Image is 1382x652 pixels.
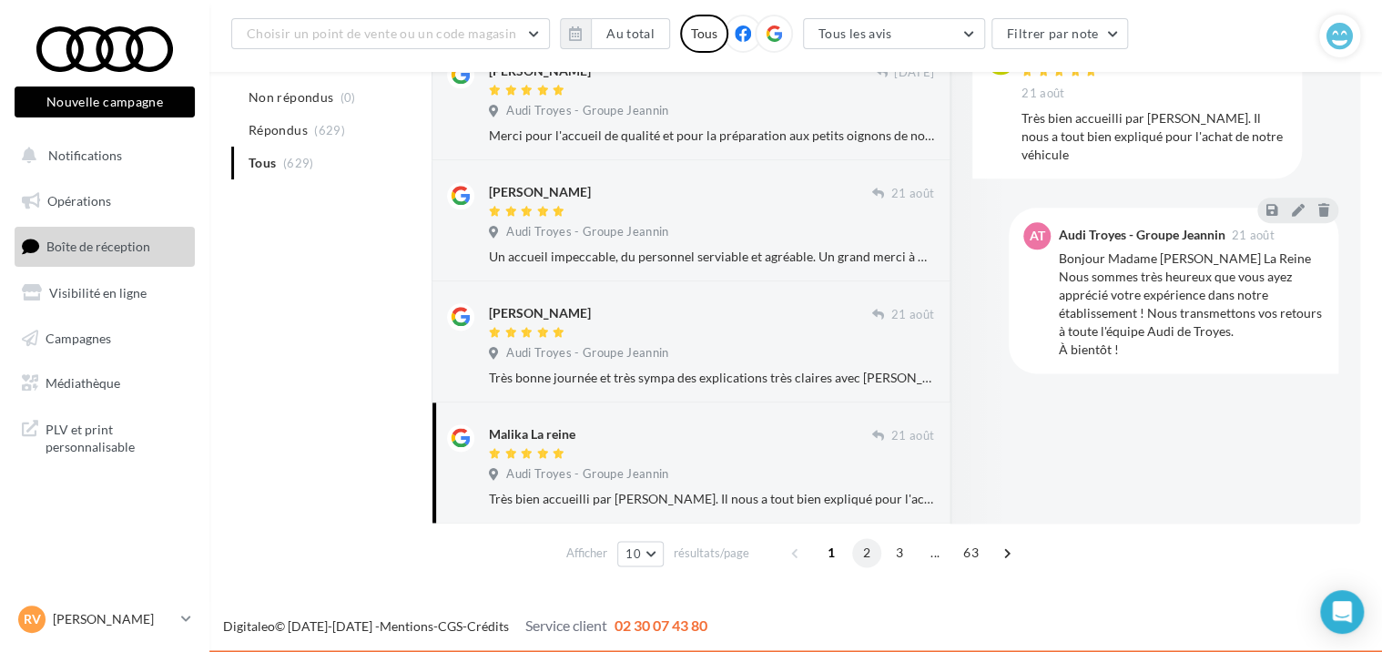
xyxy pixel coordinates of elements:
[525,616,607,634] span: Service client
[11,364,198,402] a: Médiathèque
[48,148,122,163] span: Notifications
[506,345,668,362] span: Audi Troyes - Groupe Jeannin
[894,65,934,81] span: [DATE]
[53,610,174,628] p: [PERSON_NAME]
[11,410,198,464] a: PLV et print personnalisable
[489,369,934,387] div: Très bonne journée et très sympa des explications très claires avec [PERSON_NAME] pour l'achat de...
[11,274,198,312] a: Visibilité en ligne
[566,545,607,562] span: Afficher
[1058,250,1324,359] div: Bonjour Madame [PERSON_NAME] La Reine Nous sommes très heureux que vous ayez apprécié votre expér...
[223,618,275,634] a: Digitaleo
[674,545,749,562] span: résultats/page
[249,88,333,107] span: Non répondus
[885,538,914,567] span: 3
[817,538,846,567] span: 1
[489,183,591,201] div: [PERSON_NAME]
[489,127,934,145] div: Merci pour l'accueil de qualité et pour la préparation aux petits oignons de notre véhicule. Merc...
[1021,109,1287,164] div: Très bien accueilli par [PERSON_NAME]. Il nous a tout bien expliqué pour l'achat de notre véhicule
[625,546,641,561] span: 10
[891,428,934,444] span: 21 août
[489,304,591,322] div: [PERSON_NAME]
[467,618,509,634] a: Crédits
[506,466,668,483] span: Audi Troyes - Groupe Jeannin
[956,538,986,567] span: 63
[991,18,1129,49] button: Filtrer par note
[1021,86,1064,102] span: 21 août
[314,123,345,138] span: (629)
[891,186,934,202] span: 21 août
[1231,229,1274,241] span: 21 août
[11,137,191,175] button: Notifications
[680,15,728,53] div: Tous
[803,18,985,49] button: Tous les avis
[49,285,147,301] span: Visibilité en ligne
[15,602,195,637] a: RV [PERSON_NAME]
[46,417,188,456] span: PLV et print personnalisable
[560,18,670,49] button: Au total
[223,618,707,634] span: © [DATE]-[DATE] - - -
[11,320,198,358] a: Campagnes
[24,610,41,628] span: RV
[46,330,111,345] span: Campagnes
[489,490,934,508] div: Très bien accueilli par [PERSON_NAME]. Il nous a tout bien expliqué pour l'achat de notre véhicule
[615,616,707,634] span: 02 30 07 43 80
[11,182,198,220] a: Opérations
[1030,227,1045,245] span: AT
[438,618,462,634] a: CGS
[11,227,198,266] a: Boîte de réception
[506,224,668,240] span: Audi Troyes - Groupe Jeannin
[818,25,892,41] span: Tous les avis
[920,538,950,567] span: ...
[852,538,881,567] span: 2
[249,121,308,139] span: Répondus
[340,90,356,105] span: (0)
[506,103,668,119] span: Audi Troyes - Groupe Jeannin
[489,425,575,443] div: Malika La reine
[489,248,934,266] div: Un accueil impeccable, du personnel serviable et agréable. Un grand merci à Mr EL BAKKALI pour l'...
[247,25,516,41] span: Choisir un point de vente ou un code magasin
[46,239,150,254] span: Boîte de réception
[380,618,433,634] a: Mentions
[15,87,195,117] button: Nouvelle campagne
[891,307,934,323] span: 21 août
[1058,229,1224,241] div: Audi Troyes - Groupe Jeannin
[231,18,550,49] button: Choisir un point de vente ou un code magasin
[46,375,120,391] span: Médiathèque
[617,541,664,566] button: 10
[47,193,111,209] span: Opérations
[1320,590,1364,634] div: Open Intercom Messenger
[591,18,670,49] button: Au total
